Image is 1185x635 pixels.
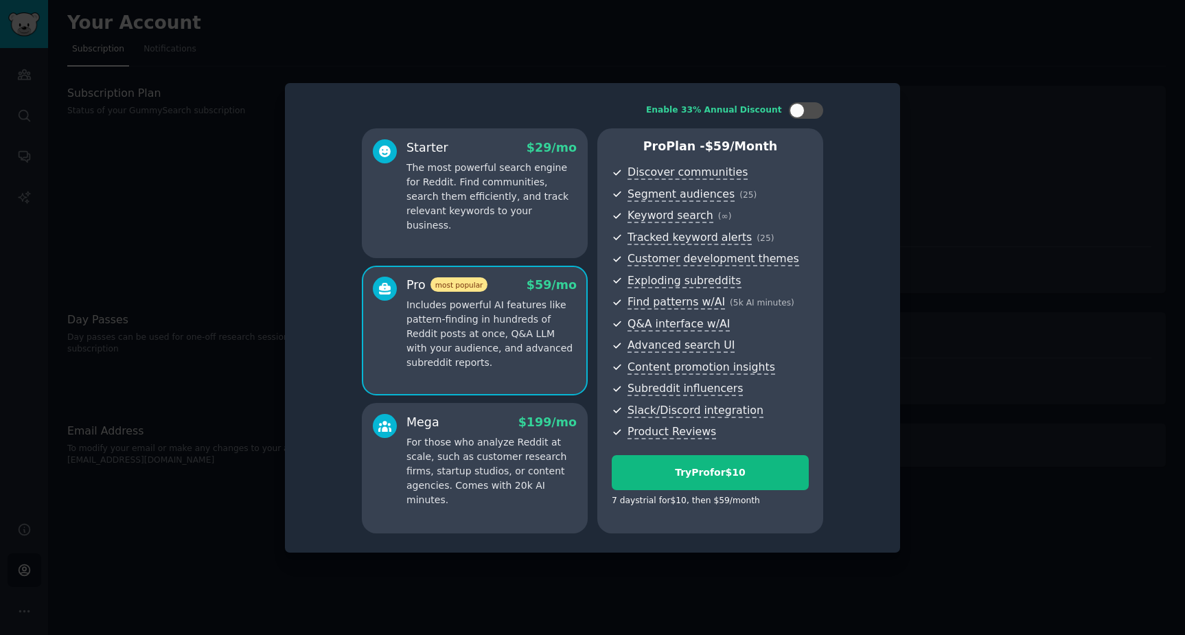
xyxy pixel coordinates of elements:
p: For those who analyze Reddit at scale, such as customer research firms, startup studios, or conte... [406,435,577,507]
p: The most powerful search engine for Reddit. Find communities, search them efficiently, and track ... [406,161,577,233]
span: $ 59 /month [705,139,778,153]
span: Q&A interface w/AI [628,317,730,332]
button: TryProfor$10 [612,455,809,490]
p: Pro Plan - [612,138,809,155]
span: Tracked keyword alerts [628,231,752,245]
span: Product Reviews [628,425,716,439]
span: Segment audiences [628,187,735,202]
div: 7 days trial for $10 , then $ 59 /month [612,495,760,507]
span: Exploding subreddits [628,274,741,288]
div: Try Pro for $10 [612,465,808,480]
div: Enable 33% Annual Discount [646,104,782,117]
span: Discover communities [628,165,748,180]
span: Subreddit influencers [628,382,743,396]
div: Pro [406,277,487,294]
span: Slack/Discord integration [628,404,763,418]
div: Mega [406,414,439,431]
span: $ 199 /mo [518,415,577,429]
span: Keyword search [628,209,713,223]
span: ( ∞ ) [718,211,732,221]
span: ( 5k AI minutes ) [730,298,794,308]
span: $ 29 /mo [527,141,577,154]
span: Content promotion insights [628,360,775,375]
span: ( 25 ) [757,233,774,243]
span: Find patterns w/AI [628,295,725,310]
span: most popular [430,277,488,292]
span: $ 59 /mo [527,278,577,292]
p: Includes powerful AI features like pattern-finding in hundreds of Reddit posts at once, Q&A LLM w... [406,298,577,370]
span: ( 25 ) [739,190,757,200]
span: Customer development themes [628,252,799,266]
div: Starter [406,139,448,157]
span: Advanced search UI [628,338,735,353]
